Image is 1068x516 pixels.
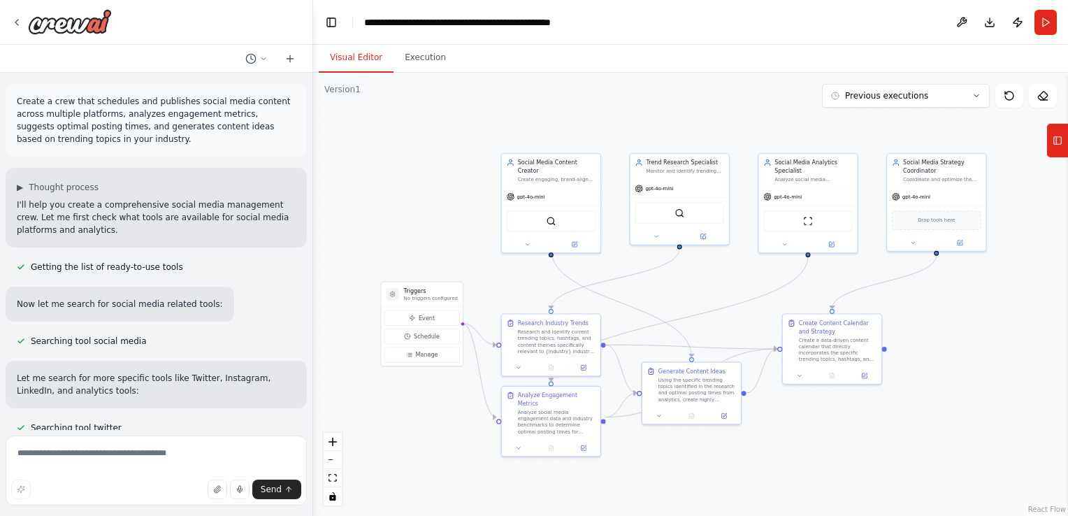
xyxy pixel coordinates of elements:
[710,411,737,421] button: Open in side panel
[324,487,342,506] button: toggle interactivity
[886,153,987,252] div: Social Media Strategy CoordinatorCoordinate and optimize the overall social media strategy for {c...
[404,295,458,301] p: No triggers configured
[28,9,112,34] img: Logo
[324,433,342,506] div: React Flow controls
[261,484,282,495] span: Send
[647,159,724,166] div: Trend Research Specialist
[17,298,223,310] p: Now let me search for social media related tools:
[11,480,31,499] button: Improve this prompt
[501,386,602,457] div: Analyze Engagement MetricsAnalyze social media engagement data and industry benchmarks to determi...
[419,314,435,322] span: Event
[17,199,296,236] p: I'll help you create a comprehensive social media management crew. Let me first check what tools ...
[606,341,777,352] g: Edge from f110b612-aaa4-4c0e-b25e-a1ba2839b4db to 66642bed-a01f-45f6-b825-af006e1a10cd
[642,361,742,424] div: Generate Content IdeasUsing the specific trending topics identified in the research and optimal p...
[230,480,250,499] button: Click to speak your automation idea
[570,363,597,373] button: Open in side panel
[547,257,812,381] g: Edge from ce62d21f-6953-4e94-9ba2-be0aef973f94 to 832d4df8-55cf-4ea0-9b2d-478f709f19e7
[208,480,227,499] button: Upload files
[758,153,858,254] div: Social Media Analytics SpecialistAnalyze social media engagement metrics, identify optimal postin...
[416,351,438,359] span: Manage
[17,95,296,145] p: Create a crew that schedules and publishes social media content across multiple platforms, analyz...
[324,84,361,95] div: Version 1
[534,443,568,453] button: No output available
[462,320,496,421] g: Edge from triggers to 832d4df8-55cf-4ea0-9b2d-478f709f19e7
[518,392,596,408] div: Analyze Engagement Metrics
[822,84,990,108] button: Previous executions
[501,313,602,376] div: Research Industry TrendsResearch and identify current trending topics, hashtags, and content them...
[17,182,99,193] button: ▶Thought process
[517,194,545,200] span: gpt-4o-mini
[903,176,981,182] div: Coordinate and optimize the overall social media strategy for {company_name}, creating comprehens...
[647,169,724,175] div: Monitor and identify trending topics, hashtags, and content themes relevant to {industry} industr...
[384,310,459,326] button: Event
[518,159,596,175] div: Social Media Content Creator
[17,372,296,397] p: Let me search for more specific tools like Twitter, Instagram, LinkedIn, and analytics tools:
[17,182,23,193] span: ▶
[547,249,696,357] g: Edge from 2be0b8f9-96d7-4221-bdb8-5e78cd0f014b to b762271c-328d-4659-9ad0-99b2b5c555f9
[324,451,342,469] button: zoom out
[629,153,730,245] div: Trend Research SpecialistMonitor and identify trending topics, hashtags, and content themes relev...
[394,43,457,73] button: Execution
[319,43,394,73] button: Visual Editor
[501,153,602,254] div: Social Media Content CreatorCreate engaging, brand-aligned social media content for {company_name...
[414,332,440,340] span: Schedule
[799,319,876,335] div: Create Content Calendar and Strategy
[380,281,463,366] div: TriggersNo triggers configuredEventScheduleManage
[322,13,341,32] button: Hide left sidebar
[918,216,955,224] span: Drop tools here
[815,371,849,381] button: No output available
[364,15,551,29] nav: breadcrumb
[462,320,496,349] g: Edge from triggers to f110b612-aaa4-4c0e-b25e-a1ba2839b4db
[782,313,883,385] div: Create Content Calendar and StrategyCreate a data-driven content calendar that directly incorpora...
[384,329,459,344] button: Schedule
[29,182,99,193] span: Thought process
[845,90,928,101] span: Previous executions
[774,176,852,182] div: Analyze social media engagement metrics, identify optimal posting times for {company_name}, and p...
[252,480,301,499] button: Send
[31,336,147,347] span: Searching tool social media
[279,50,301,67] button: Start a new chat
[518,409,596,435] div: Analyze social media engagement data and industry benchmarks to determine optimal posting times f...
[902,194,930,200] span: gpt-4o-mini
[606,389,637,421] g: Edge from 832d4df8-55cf-4ea0-9b2d-478f709f19e7 to b762271c-328d-4659-9ad0-99b2b5c555f9
[324,433,342,451] button: zoom in
[547,216,556,226] img: SerperDevTool
[903,159,981,175] div: Social Media Strategy Coordinator
[534,363,568,373] button: No output available
[799,337,876,363] div: Create a data-driven content calendar that directly incorporates the specific trending topics, ha...
[746,345,777,397] g: Edge from b762271c-328d-4659-9ad0-99b2b5c555f9 to 66642bed-a01f-45f6-b825-af006e1a10cd
[31,422,122,433] span: Searching tool twitter
[680,231,726,241] button: Open in side panel
[324,469,342,487] button: fit view
[606,341,637,396] g: Edge from f110b612-aaa4-4c0e-b25e-a1ba2839b4db to b762271c-328d-4659-9ad0-99b2b5c555f9
[774,194,802,200] span: gpt-4o-mini
[1028,506,1066,513] a: React Flow attribution
[937,238,983,248] button: Open in side panel
[774,159,852,175] div: Social Media Analytics Specialist
[518,329,596,354] div: Research and identify current trending topics, hashtags, and content themes specifically relevant...
[384,347,459,363] button: Manage
[31,261,183,273] span: Getting the list of ready-to-use tools
[570,443,597,453] button: Open in side panel
[240,50,273,67] button: Switch to previous chat
[547,249,684,309] g: Edge from a4d81cc2-9657-4ad6-bb40-7952a4c7cd9e to f110b612-aaa4-4c0e-b25e-a1ba2839b4db
[658,367,726,375] div: Generate Content Ideas
[658,377,736,403] div: Using the specific trending topics identified in the research and optimal posting times from anal...
[803,216,813,226] img: ScrapeWebsiteTool
[518,319,589,327] div: Research Industry Trends
[674,208,684,218] img: SerperDevTool
[809,240,854,250] button: Open in side panel
[518,176,596,182] div: Create engaging, brand-aligned social media content for {company_name} in the {industry} industry...
[828,255,941,309] g: Edge from 8299ea9e-7a34-4ab6-8384-35f5b777c405 to 66642bed-a01f-45f6-b825-af006e1a10cd
[552,240,598,250] button: Open in side panel
[404,287,458,295] h3: Triggers
[674,411,709,421] button: No output available
[645,185,673,192] span: gpt-4o-mini
[851,371,878,381] button: Open in side panel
